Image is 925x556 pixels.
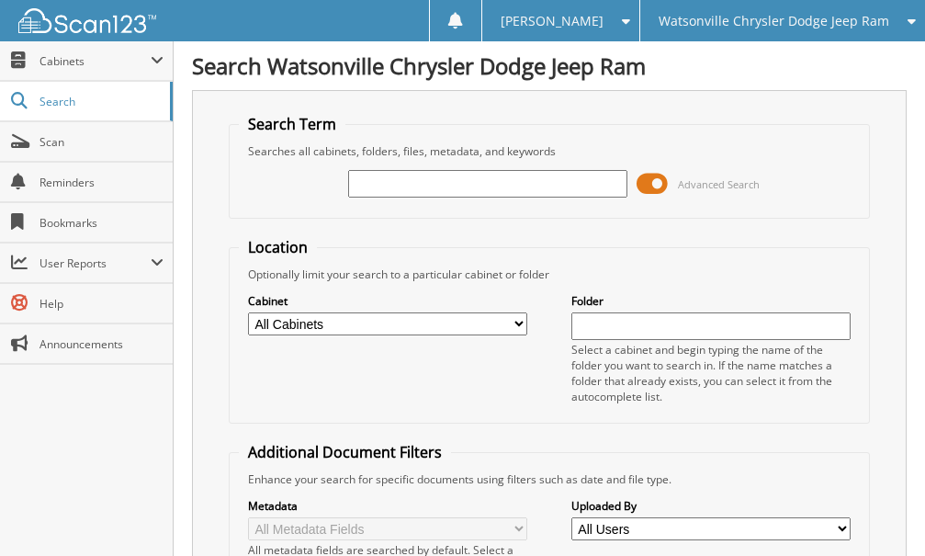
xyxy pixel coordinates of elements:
[248,498,527,514] label: Metadata
[39,94,161,109] span: Search
[39,53,151,69] span: Cabinets
[18,8,156,33] img: scan123-logo-white.svg
[239,442,451,462] legend: Additional Document Filters
[39,215,164,231] span: Bookmarks
[239,267,860,282] div: Optionally limit your search to a particular cabinet or folder
[39,255,151,271] span: User Reports
[571,293,851,309] label: Folder
[39,175,164,190] span: Reminders
[571,498,851,514] label: Uploaded By
[239,237,317,257] legend: Location
[192,51,907,81] h1: Search Watsonville Chrysler Dodge Jeep Ram
[659,16,889,27] span: Watsonville Chrysler Dodge Jeep Ram
[248,293,527,309] label: Cabinet
[239,471,860,487] div: Enhance your search for specific documents using filters such as date and file type.
[39,296,164,312] span: Help
[39,134,164,150] span: Scan
[39,336,164,352] span: Announcements
[571,342,851,404] div: Select a cabinet and begin typing the name of the folder you want to search in. If the name match...
[501,16,604,27] span: [PERSON_NAME]
[239,143,860,159] div: Searches all cabinets, folders, files, metadata, and keywords
[678,177,760,191] span: Advanced Search
[239,114,345,134] legend: Search Term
